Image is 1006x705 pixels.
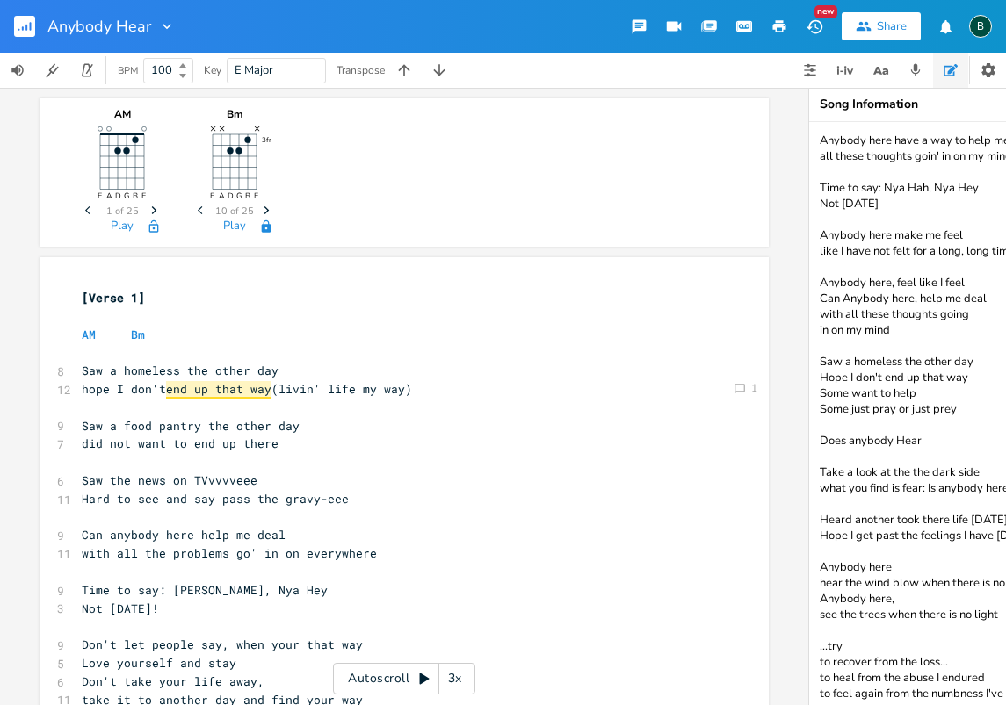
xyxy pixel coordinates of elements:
span: Time to say: [PERSON_NAME], Nya Hey [82,582,328,598]
text: A [106,191,112,201]
span: E Major [235,62,273,78]
span: Saw a food pantry the other day [82,418,300,434]
span: Saw the news on TVvvvveee [82,472,257,488]
span: hope I don't (livin' life my way) [82,381,412,397]
text: E [210,191,214,201]
div: AM [78,109,166,119]
span: with all the problems go' in on everywhere [82,545,377,561]
text: G [124,191,130,201]
text: D [115,191,121,201]
text: A [219,191,225,201]
text: × [219,121,225,135]
div: Autoscroll [333,663,475,694]
span: Anybody Hear [47,18,151,34]
text: E [254,191,258,201]
text: 3fr [262,135,271,145]
span: Not [DATE]! [82,601,159,616]
text: × [254,121,260,135]
div: Share [877,18,907,34]
div: 1 [751,383,757,393]
button: B [969,6,992,47]
span: Love yourself and stay [82,655,236,671]
button: Play [223,219,246,234]
span: Don't let people say, when your that way [82,637,363,652]
text: E [98,191,102,201]
text: B [133,191,138,201]
text: G [236,191,242,201]
div: BPM [118,66,138,76]
span: Don't take your life away, [82,673,264,689]
span: end up that way [166,381,271,399]
button: Play [111,219,134,234]
text: × [210,121,216,135]
button: Share [842,12,921,40]
div: New [814,5,837,18]
div: 3x [439,663,471,694]
span: Hard to see and say pass the gravy-eee [82,491,349,507]
text: E [141,191,146,201]
div: Transpose [337,65,385,76]
span: 1 of 25 [106,206,139,216]
span: AM [82,327,96,342]
span: Saw a homeless the other day [82,363,279,378]
div: BruCe [969,15,992,38]
text: D [228,191,234,201]
button: New [797,11,832,42]
div: Key [204,65,221,76]
text: B [245,191,250,201]
span: Bm [131,327,145,342]
span: 10 of 25 [215,206,254,216]
span: did not want to end up there [82,435,279,451]
span: Can anybody here help me deal [82,527,286,543]
div: Bm [191,109,279,119]
span: [Verse 1] [82,290,145,306]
